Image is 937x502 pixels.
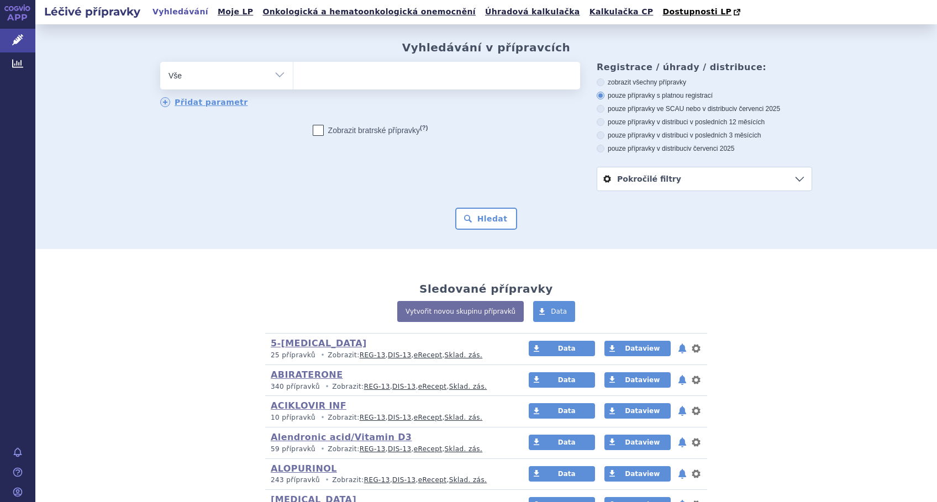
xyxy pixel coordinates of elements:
a: DIS-13 [392,476,415,484]
h2: Sledované přípravky [419,282,553,295]
button: nastavení [691,342,702,355]
p: Zobrazit: , , , [271,351,508,360]
a: Data [529,466,595,482]
a: eRecept [414,351,443,359]
span: Data [558,407,576,415]
a: DIS-13 [388,445,411,453]
span: v červenci 2025 [688,145,734,152]
p: Zobrazit: , , , [271,445,508,454]
label: zobrazit všechny přípravky [597,78,812,87]
button: notifikace [677,436,688,449]
label: pouze přípravky v distribuci v posledních 12 měsících [597,118,812,126]
i: • [322,382,332,392]
button: notifikace [677,373,688,387]
h2: Vyhledávání v přípravcích [402,41,571,54]
button: nastavení [691,373,702,387]
a: Data [529,341,595,356]
span: Data [558,438,576,446]
a: Onkologická a hematoonkologická onemocnění [259,4,479,19]
a: Data [529,403,595,419]
a: Vytvořit novou skupinu přípravků [397,301,524,322]
a: Alendronic acid/Vitamin D3 [271,432,412,442]
span: 25 přípravků [271,351,315,359]
a: eRecept [414,445,443,453]
label: pouze přípravky s platnou registrací [597,91,812,100]
span: 10 přípravků [271,414,315,421]
a: REG-13 [360,445,386,453]
button: nastavení [691,436,702,449]
button: notifikace [677,342,688,355]
i: • [322,475,332,485]
a: Data [529,372,595,388]
a: DIS-13 [388,351,411,359]
abbr: (?) [420,124,428,131]
span: Dataview [625,470,660,478]
button: notifikace [677,467,688,480]
a: Úhradová kalkulačka [482,4,583,19]
i: • [318,351,328,360]
a: eRecept [414,414,443,421]
i: • [318,413,328,422]
a: Dataview [604,372,671,388]
span: Dataview [625,438,660,446]
a: Sklad. zás. [449,476,487,484]
a: eRecept [418,383,447,390]
a: Sklad. zás. [445,351,483,359]
span: 243 přípravků [271,476,320,484]
span: Data [558,345,576,352]
p: Zobrazit: , , , [271,382,508,392]
p: Zobrazit: , , , [271,475,508,485]
a: Sklad. zás. [445,445,483,453]
a: Sklad. zás. [445,414,483,421]
a: Dataview [604,435,671,450]
a: REG-13 [360,414,386,421]
a: Vyhledávání [149,4,212,19]
p: Zobrazit: , , , [271,413,508,422]
h2: Léčivé přípravky [35,4,149,19]
label: pouze přípravky v distribuci v posledních 3 měsících [597,131,812,140]
span: 59 přípravků [271,445,315,453]
i: • [318,445,328,454]
a: DIS-13 [392,383,415,390]
span: Data [558,470,576,478]
span: Dataview [625,345,660,352]
button: notifikace [677,404,688,418]
a: Dataview [604,341,671,356]
a: Moje LP [214,4,256,19]
a: Pokročilé filtry [597,167,812,191]
a: Sklad. zás. [449,383,487,390]
span: Data [558,376,576,384]
span: Dostupnosti LP [662,7,731,16]
a: REG-13 [364,476,390,484]
button: nastavení [691,404,702,418]
span: 340 přípravků [271,383,320,390]
a: Dataview [604,403,671,419]
a: Kalkulačka CP [586,4,657,19]
a: Přidat parametr [160,97,248,107]
a: 5-[MEDICAL_DATA] [271,338,367,348]
a: Data [533,301,575,322]
span: Dataview [625,376,660,384]
button: Hledat [455,208,518,230]
a: ACIKLOVIR INF [271,400,346,411]
a: Data [529,435,595,450]
h3: Registrace / úhrady / distribuce: [597,62,812,72]
a: ALOPURINOL [271,463,337,474]
button: nastavení [691,467,702,480]
a: Dostupnosti LP [659,4,746,20]
a: REG-13 [364,383,390,390]
label: pouze přípravky v distribuci [597,144,812,153]
span: Data [551,308,567,315]
label: pouze přípravky ve SCAU nebo v distribuci [597,104,812,113]
a: DIS-13 [388,414,411,421]
label: Zobrazit bratrské přípravky [313,125,428,136]
span: v červenci 2025 [734,105,780,113]
span: Dataview [625,407,660,415]
a: REG-13 [360,351,386,359]
a: eRecept [418,476,447,484]
a: ABIRATERONE [271,369,343,380]
a: Dataview [604,466,671,482]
